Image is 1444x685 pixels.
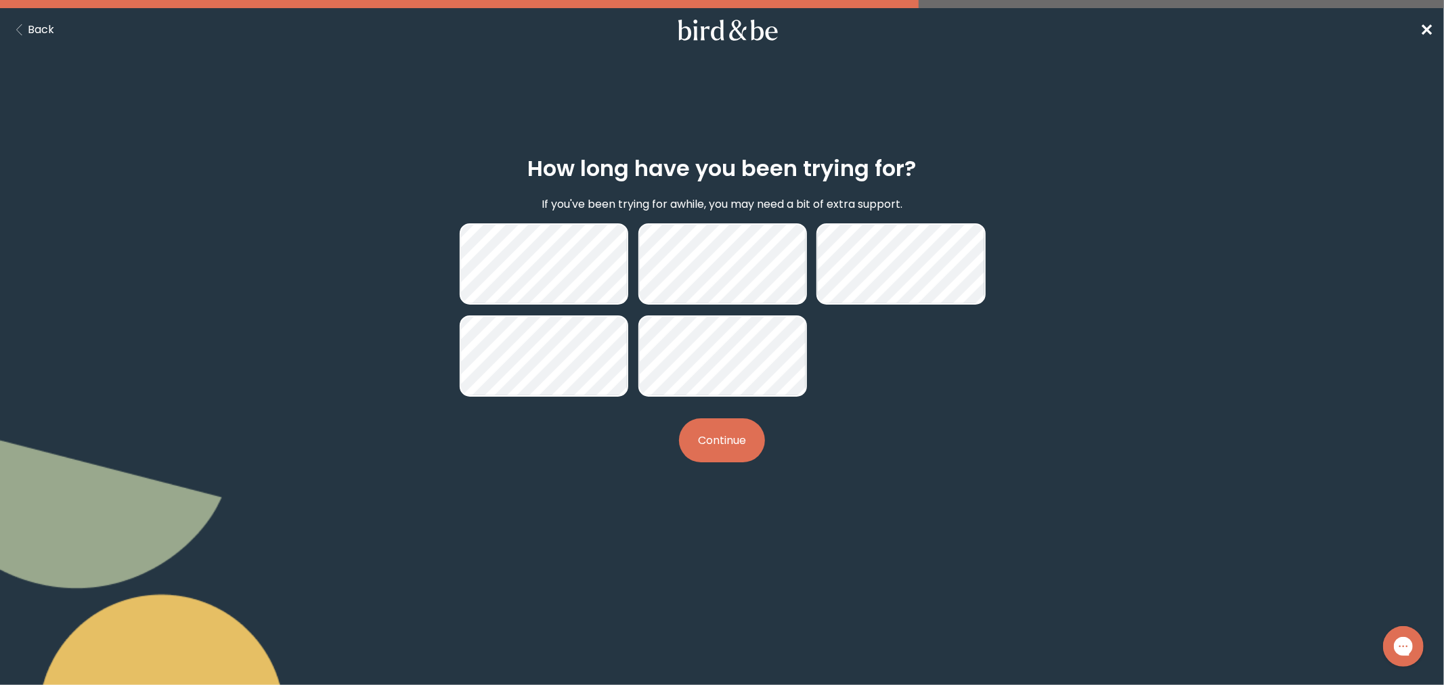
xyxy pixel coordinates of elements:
span: ✕ [1420,19,1433,41]
iframe: Gorgias live chat messenger [1376,621,1430,671]
button: Back Button [11,22,54,39]
a: ✕ [1420,18,1433,42]
button: Continue [679,418,765,462]
h2: How long have you been trying for? [528,152,917,185]
p: If you've been trying for awhile, you may need a bit of extra support. [542,196,902,213]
